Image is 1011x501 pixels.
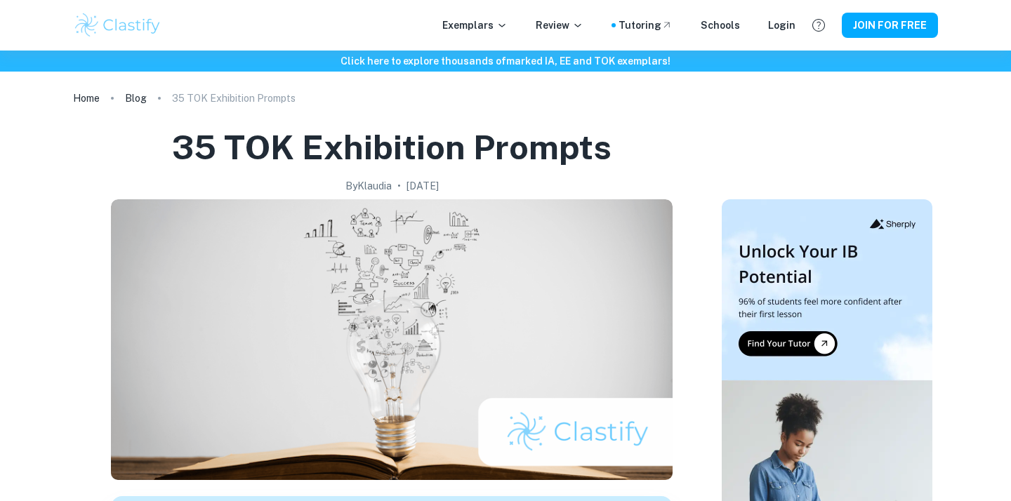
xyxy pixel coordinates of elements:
img: 35 TOK Exhibition Prompts cover image [111,199,673,480]
a: Login [768,18,795,33]
p: Review [536,18,583,33]
h1: 35 TOK Exhibition Prompts [172,125,612,170]
a: Tutoring [619,18,673,33]
h2: [DATE] [407,178,439,194]
p: Exemplars [442,18,508,33]
a: Home [73,88,100,108]
h6: Click here to explore thousands of marked IA, EE and TOK exemplars ! [3,53,1008,69]
button: JOIN FOR FREE [842,13,938,38]
a: Schools [701,18,740,33]
p: • [397,178,401,194]
h2: By Klaudia [345,178,392,194]
p: 35 TOK Exhibition Prompts [172,91,296,106]
img: Clastify logo [73,11,162,39]
button: Help and Feedback [807,13,831,37]
a: Blog [125,88,147,108]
